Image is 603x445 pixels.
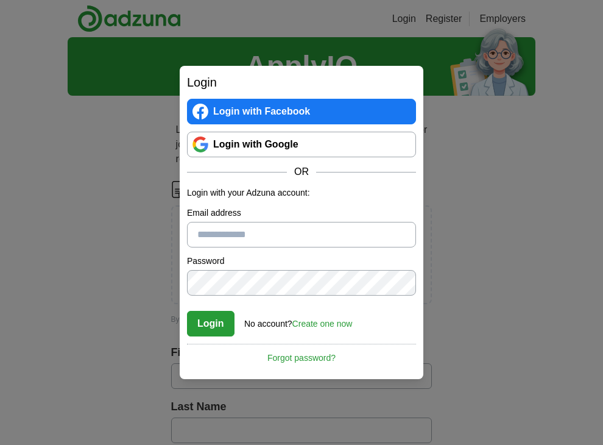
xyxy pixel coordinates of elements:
[187,344,416,365] a: Forgot password?
[187,132,416,157] a: Login with Google
[187,207,416,219] label: Email address
[244,310,352,330] div: No account?
[287,165,316,179] span: OR
[187,99,416,124] a: Login with Facebook
[187,311,234,336] button: Login
[187,73,416,91] h2: Login
[292,319,353,329] a: Create one now
[187,187,416,199] p: Login with your Adzuna account:
[187,255,416,268] label: Password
